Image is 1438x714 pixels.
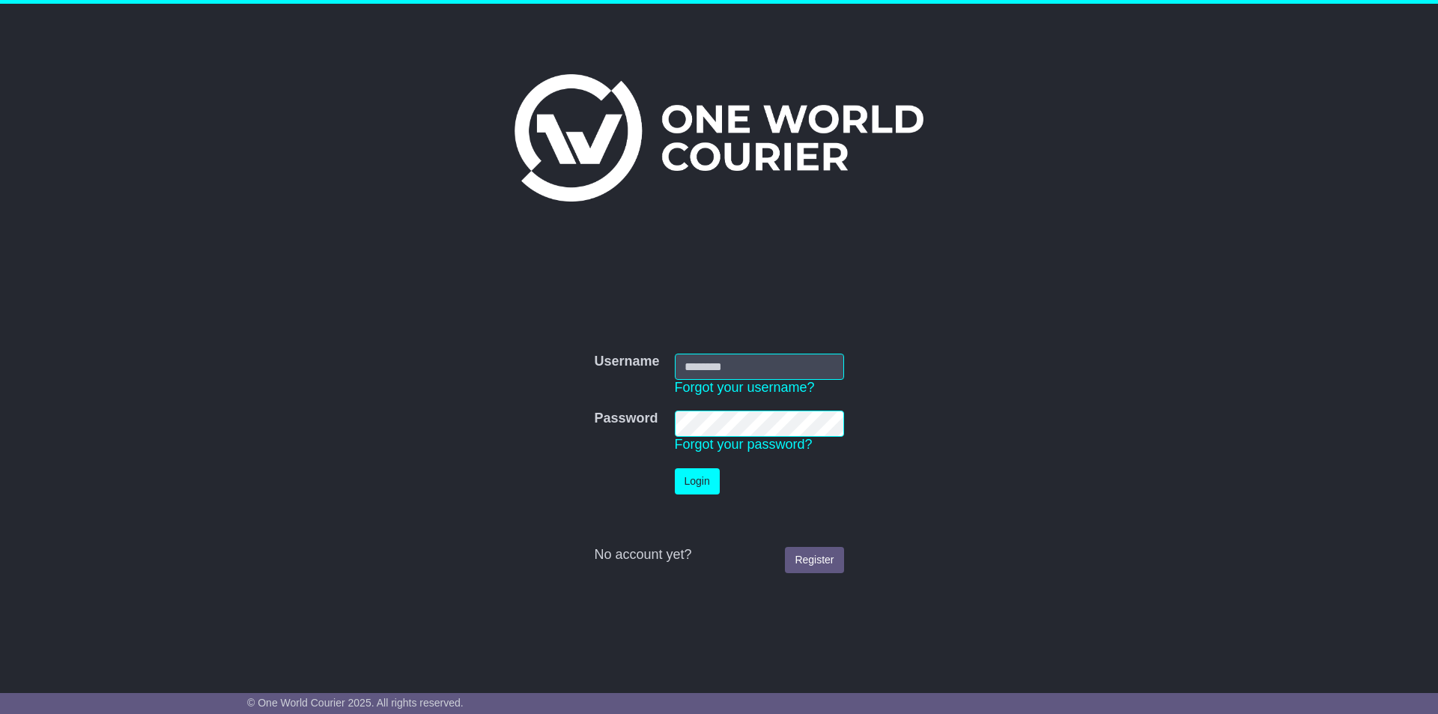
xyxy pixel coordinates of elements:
label: Password [594,411,658,427]
label: Username [594,354,659,370]
a: Register [785,547,843,573]
div: No account yet? [594,547,843,563]
a: Forgot your username? [675,380,815,395]
button: Login [675,468,720,494]
img: One World [515,74,923,202]
a: Forgot your password? [675,437,813,452]
span: © One World Courier 2025. All rights reserved. [247,697,464,709]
